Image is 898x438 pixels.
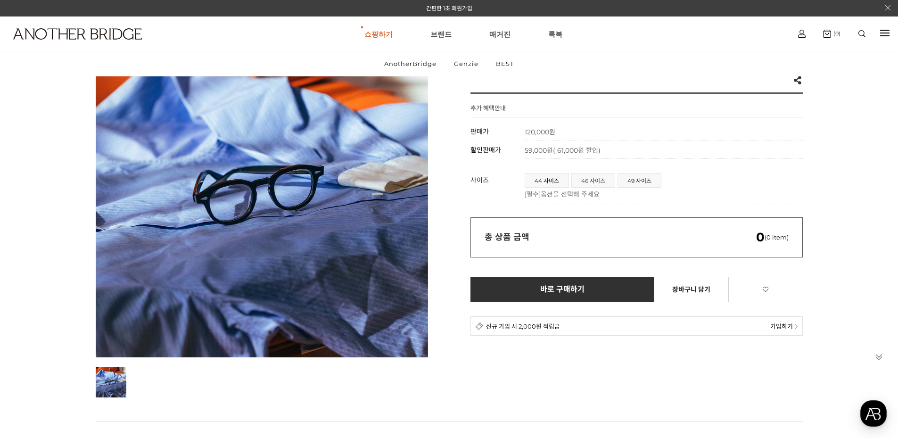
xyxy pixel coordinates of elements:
a: (0) [823,30,840,38]
p: [필수] [525,189,798,198]
a: AnotherBridge [376,51,445,76]
a: 49 사이즈 [618,174,661,187]
th: 사이즈 [470,168,525,204]
span: (0 item) [756,233,789,241]
span: ( 61,000원 할인) [553,146,601,155]
a: 룩북 [548,17,562,51]
span: 대화 [86,314,98,321]
span: 바로 구매하기 [540,285,585,294]
img: cart [798,30,806,38]
img: 7e6ff232aebe35997be30ccedceacef4.jpg [96,25,428,357]
li: 46 사이즈 [571,173,615,188]
span: 할인판매가 [470,146,501,154]
span: 신규 가입 시 2,000원 적립금 [486,322,560,331]
span: 가입하기 [770,322,793,331]
a: BEST [488,51,522,76]
a: logo [5,28,140,63]
li: 44 사이즈 [525,173,569,188]
a: 대화 [62,299,122,322]
a: 46 사이즈 [572,174,615,187]
span: 59,000원 [525,146,601,155]
span: 홈 [30,313,35,321]
a: 간편한 1초 회원가입 [426,5,472,12]
span: 판매가 [470,127,489,136]
a: 쇼핑하기 [364,17,393,51]
img: cart [823,30,831,38]
span: 설정 [146,313,157,321]
span: 옵션을 선택해 주세요 [541,190,600,198]
img: npay_sp_more.png [795,324,798,329]
strong: 120,000원 [525,128,555,136]
img: 7e6ff232aebe35997be30ccedceacef4.jpg [96,367,126,397]
img: detail_membership.png [476,322,484,330]
a: 매거진 [489,17,511,51]
a: 홈 [3,299,62,322]
a: Genzie [446,51,486,76]
a: 설정 [122,299,181,322]
a: 44 사이즈 [525,174,568,187]
em: 0 [756,230,765,245]
a: 브랜드 [430,17,452,51]
a: 바로 구매하기 [470,277,655,302]
img: search [858,30,865,37]
li: 49 사이즈 [618,173,661,188]
img: logo [13,28,142,40]
h4: 추가 혜택안내 [470,103,506,117]
span: (0) [831,30,840,37]
a: 신규 가입 시 2,000원 적립금 가입하기 [470,316,803,336]
strong: 총 상품 금액 [485,232,529,242]
a: 장바구니 담기 [654,277,729,302]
